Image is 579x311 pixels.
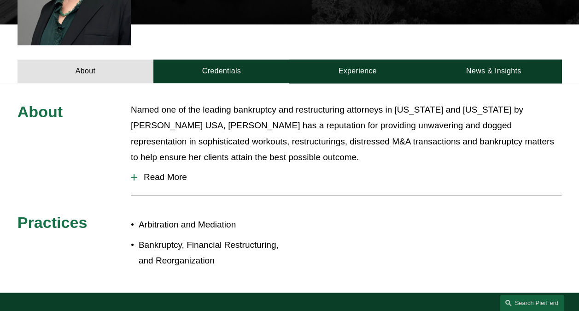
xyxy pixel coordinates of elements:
[153,60,289,83] a: Credentials
[426,60,561,83] a: News & Insights
[139,217,290,233] p: Arbitration and Mediation
[18,60,153,83] a: About
[137,172,561,182] span: Read More
[289,60,425,83] a: Experience
[139,237,290,269] p: Bankruptcy, Financial Restructuring, and Reorganization
[18,103,63,120] span: About
[131,102,561,165] p: Named one of the leading bankruptcy and restructuring attorneys in [US_STATE] and [US_STATE] by [...
[18,214,88,231] span: Practices
[500,295,564,311] a: Search this site
[131,165,561,189] button: Read More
